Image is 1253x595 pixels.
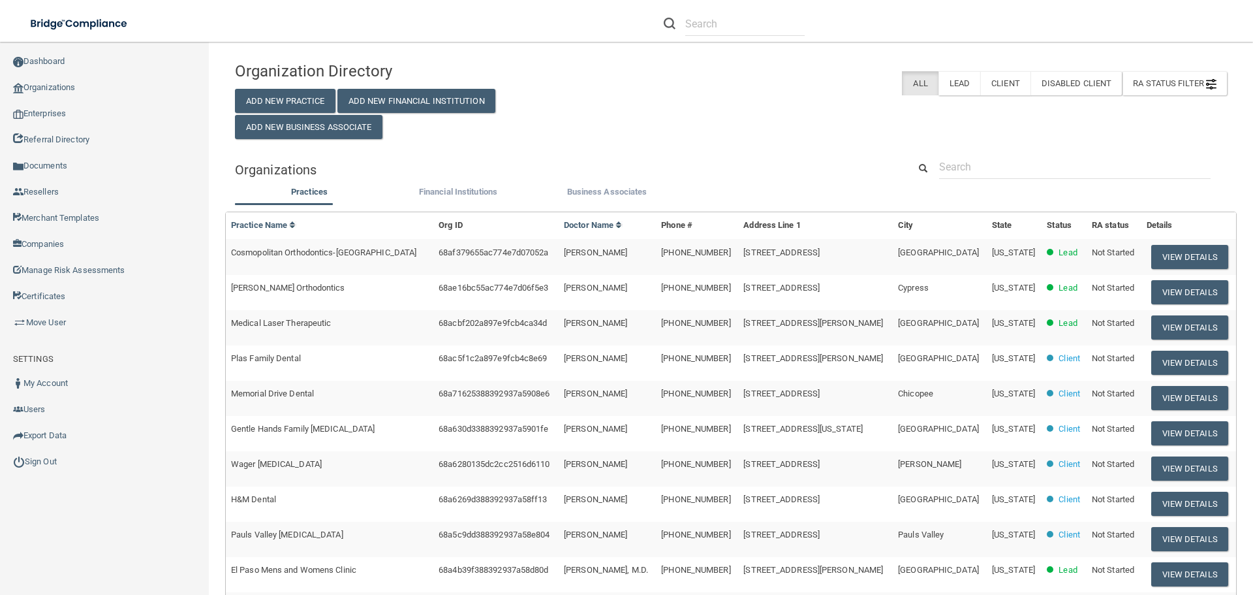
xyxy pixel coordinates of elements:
label: Business Associates [539,184,675,200]
span: [PERSON_NAME] [898,459,961,469]
span: Not Started [1092,565,1134,575]
span: [US_STATE] [992,565,1035,575]
span: Wager [MEDICAL_DATA] [231,459,322,469]
span: [PERSON_NAME] [564,494,627,504]
span: Financial Institutions [419,187,497,197]
span: 68acbf202a897e9fcb4ca34d [439,318,547,328]
button: View Details [1151,315,1228,340]
span: [STREET_ADDRESS][US_STATE] [743,424,863,434]
th: Phone # [656,212,738,239]
span: Cosmopolitan Orthodontics-[GEOGRAPHIC_DATA] [231,248,416,257]
th: Org ID [433,212,559,239]
a: Doctor Name [564,220,623,230]
a: Practice Name [231,220,296,230]
iframe: Drift Widget Chat Controller [1027,502,1237,555]
span: Practices [291,187,328,197]
th: Details [1141,212,1236,239]
span: Memorial Drive Dental [231,389,314,398]
span: [PHONE_NUMBER] [661,318,730,328]
span: [STREET_ADDRESS][PERSON_NAME] [743,353,883,363]
img: ic_power_dark.7ecde6b1.png [13,456,25,468]
p: Lead [1059,315,1077,331]
span: Business Associates [567,187,647,197]
span: [PHONE_NUMBER] [661,565,730,575]
span: 68a4b39f388392937a58d80d [439,565,548,575]
span: [US_STATE] [992,318,1035,328]
span: [STREET_ADDRESS] [743,389,820,398]
span: [STREET_ADDRESS] [743,248,820,257]
span: Cypress [898,283,929,293]
img: ic_dashboard_dark.d01f4a41.png [13,57,23,67]
button: View Details [1151,280,1228,304]
img: bridge_compliance_login_screen.278c3ca4.svg [20,10,140,37]
span: El Paso Mens and Womens Clinic [231,565,356,575]
span: [PHONE_NUMBER] [661,459,730,469]
label: Practices [241,184,377,200]
img: ic_user_dark.df1a06c3.png [13,378,23,389]
span: H&M Dental [231,494,276,504]
span: [STREET_ADDRESS] [743,459,820,469]
span: 68a630d3388392937a5901fe [439,424,548,434]
img: icon-documents.8dae5593.png [13,161,23,172]
img: icon-export.b9366987.png [13,430,23,441]
span: [PERSON_NAME] Orthodontics [231,283,345,293]
input: Search [939,155,1211,179]
button: View Details [1151,351,1228,375]
span: [GEOGRAPHIC_DATA] [898,565,979,575]
span: 68ae16bc55ac774e7d06f5e3 [439,283,548,293]
label: All [902,71,938,95]
button: Add New Business Associate [235,115,382,139]
h4: Organization Directory [235,63,553,80]
button: View Details [1151,562,1228,587]
th: RA status [1087,212,1141,239]
span: [PERSON_NAME], M.D. [564,565,648,575]
span: Not Started [1092,494,1134,504]
p: Client [1059,351,1080,366]
span: [US_STATE] [992,424,1035,434]
img: icon-users.e205127d.png [13,404,23,415]
img: organization-icon.f8decf85.png [13,83,23,93]
span: 68af379655ac774e7d07052a [439,248,548,257]
li: Business Associate [533,184,681,203]
img: ic_reseller.de258add.png [13,187,23,197]
span: Not Started [1092,459,1134,469]
span: [US_STATE] [992,283,1035,293]
span: [US_STATE] [992,353,1035,363]
span: Not Started [1092,318,1134,328]
span: [PHONE_NUMBER] [661,248,730,257]
span: 68a5c9dd388392937a58e804 [439,530,549,539]
span: [GEOGRAPHIC_DATA] [898,248,979,257]
span: [PERSON_NAME] [564,389,627,398]
span: [STREET_ADDRESS] [743,530,820,539]
span: Gentle Hands Family [MEDICAL_DATA] [231,424,375,434]
span: Pauls Valley [MEDICAL_DATA] [231,530,343,539]
span: 68a6280135dc2cc2516d6110 [439,459,549,469]
th: City [893,212,987,239]
span: [STREET_ADDRESS] [743,494,820,504]
p: Client [1059,457,1080,472]
span: Pauls Valley [898,530,944,539]
span: [PHONE_NUMBER] [661,353,730,363]
span: 68ac5f1c2a897e9fcb4c8e69 [439,353,547,363]
span: Medical Laser Therapeutic [231,318,332,328]
span: [US_STATE] [992,530,1035,539]
button: View Details [1151,245,1228,269]
span: [STREET_ADDRESS][PERSON_NAME] [743,318,883,328]
button: Add New Financial Institution [337,89,495,113]
span: Chicopee [898,389,933,398]
span: RA Status Filter [1133,78,1216,88]
span: [PERSON_NAME] [564,459,627,469]
p: Client [1059,386,1080,402]
img: icon-filter@2x.21656d0b.png [1206,79,1216,89]
h5: Organizations [235,163,889,177]
label: SETTINGS [13,351,54,367]
span: Not Started [1092,248,1134,257]
th: Status [1042,212,1087,239]
span: [PERSON_NAME] [564,424,627,434]
span: [PERSON_NAME] [564,353,627,363]
span: [US_STATE] [992,459,1035,469]
span: Not Started [1092,353,1134,363]
span: [PERSON_NAME] [564,283,627,293]
img: briefcase.64adab9b.png [13,316,26,329]
p: Lead [1059,562,1077,578]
